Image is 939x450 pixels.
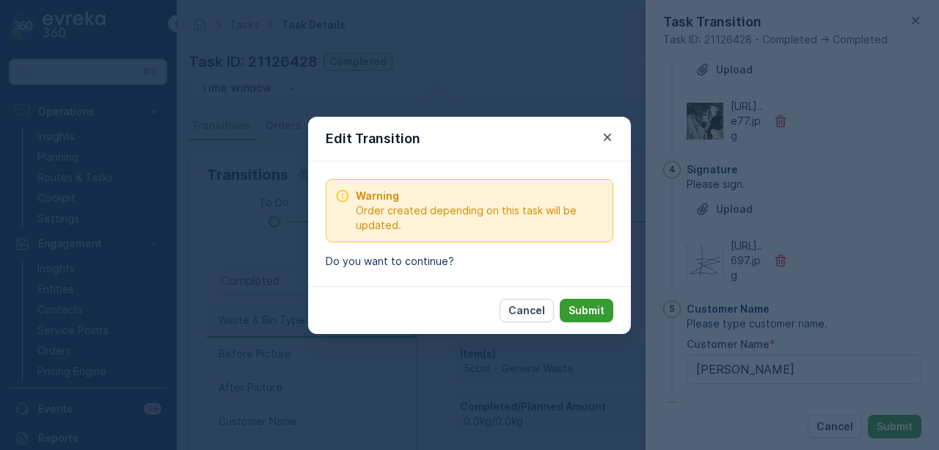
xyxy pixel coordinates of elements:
[500,299,554,322] button: Cancel
[326,254,613,269] p: Do you want to continue?
[356,189,604,203] span: Warning
[356,203,604,233] span: Order created depending on this task will be updated.
[508,303,545,318] p: Cancel
[326,128,420,149] p: Edit Transition
[569,303,604,318] p: Submit
[560,299,613,322] button: Submit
